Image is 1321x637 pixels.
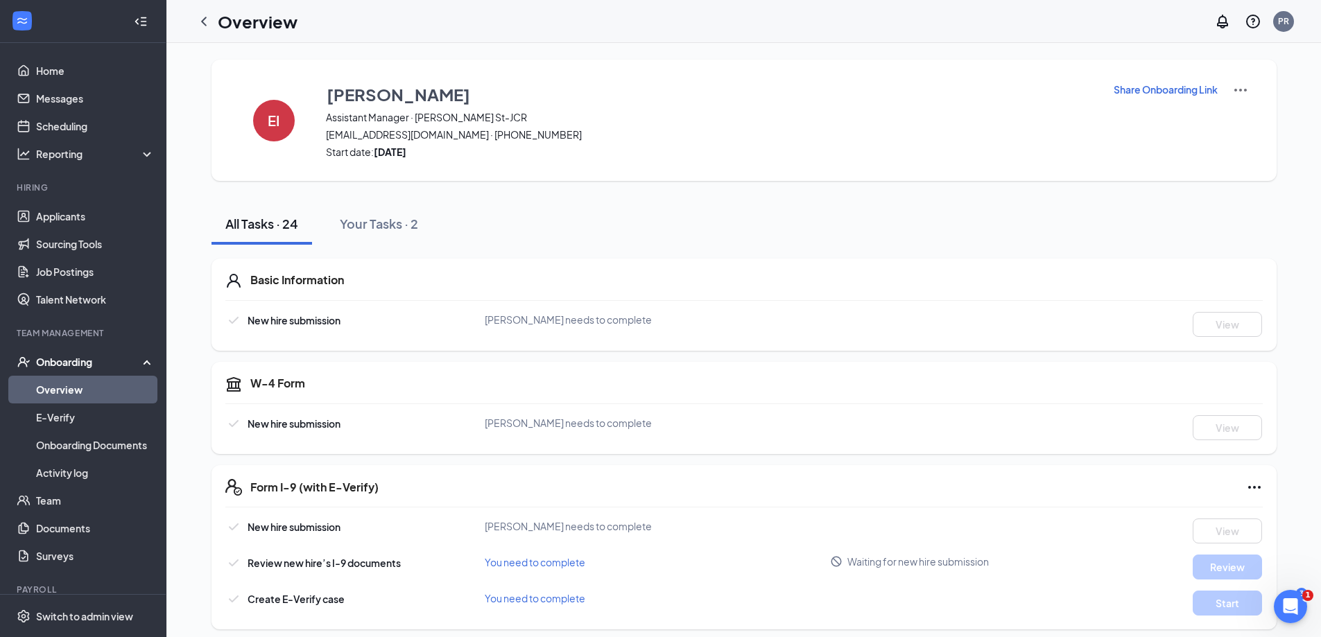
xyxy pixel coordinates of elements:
[250,480,379,495] h5: Form I-9 (with E-Verify)
[1114,82,1218,96] p: Share Onboarding Link
[36,403,155,431] a: E-Verify
[36,258,155,286] a: Job Postings
[36,286,155,313] a: Talent Network
[36,431,155,459] a: Onboarding Documents
[250,272,344,288] h5: Basic Information
[36,459,155,487] a: Activity log
[15,14,29,28] svg: WorkstreamLogo
[1113,82,1218,97] button: Share Onboarding Link
[248,417,340,430] span: New hire submission
[326,110,1096,124] span: Assistant Manager · [PERSON_NAME] St-JCR
[485,520,652,532] span: [PERSON_NAME] needs to complete
[248,314,340,326] span: New hire submission
[36,376,155,403] a: Overview
[248,521,340,533] span: New hire submission
[1278,15,1289,27] div: PR
[225,518,242,535] svg: Checkmark
[36,57,155,85] a: Home
[248,593,345,605] span: Create E-Verify case
[1302,590,1313,601] span: 1
[239,82,309,159] button: EI
[225,376,242,392] svg: TaxGovernmentIcon
[485,417,652,429] span: [PERSON_NAME] needs to complete
[1232,82,1249,98] img: More Actions
[196,13,212,30] svg: ChevronLeft
[485,313,652,326] span: [PERSON_NAME] needs to complete
[326,128,1096,141] span: [EMAIL_ADDRESS][DOMAIN_NAME] · [PHONE_NUMBER]
[1193,555,1262,579] button: Review
[1193,518,1262,543] button: View
[1245,13,1261,30] svg: QuestionInfo
[326,82,1096,107] button: [PERSON_NAME]
[1214,13,1231,30] svg: Notifications
[374,146,406,158] strong: [DATE]
[36,230,155,258] a: Sourcing Tools
[36,514,155,542] a: Documents
[36,355,143,369] div: Onboarding
[268,116,279,125] h4: EI
[225,555,242,571] svg: Checkmark
[830,555,843,568] svg: Blocked
[225,591,242,607] svg: Checkmark
[340,215,418,232] div: Your Tasks · 2
[17,609,31,623] svg: Settings
[218,10,297,33] h1: Overview
[225,479,242,496] svg: FormI9EVerifyIcon
[1246,479,1263,496] svg: Ellipses
[17,147,31,161] svg: Analysis
[17,584,152,595] div: Payroll
[36,202,155,230] a: Applicants
[36,609,133,623] div: Switch to admin view
[1274,590,1307,623] iframe: Intercom live chat
[1193,312,1262,337] button: View
[36,85,155,112] a: Messages
[17,182,152,193] div: Hiring
[1193,591,1262,616] button: Start
[225,415,242,432] svg: Checkmark
[17,327,152,339] div: Team Management
[248,557,401,569] span: Review new hire’s I-9 documents
[485,556,585,568] span: You need to complete
[327,82,470,106] h3: [PERSON_NAME]
[1296,588,1307,600] div: 3
[134,15,148,28] svg: Collapse
[225,215,298,232] div: All Tasks · 24
[36,487,155,514] a: Team
[250,376,305,391] h5: W-4 Form
[225,312,242,329] svg: Checkmark
[225,272,242,289] svg: User
[485,592,585,604] span: You need to complete
[326,145,1096,159] span: Start date:
[17,355,31,369] svg: UserCheck
[36,112,155,140] a: Scheduling
[36,542,155,570] a: Surveys
[1193,415,1262,440] button: View
[36,147,155,161] div: Reporting
[847,555,989,568] span: Waiting for new hire submission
